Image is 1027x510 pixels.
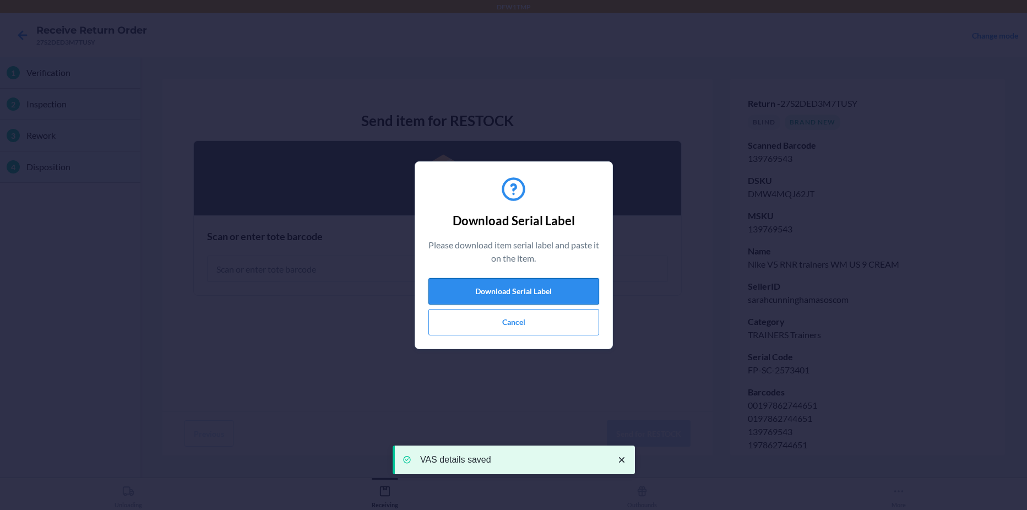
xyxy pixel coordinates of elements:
[420,454,605,465] p: VAS details saved
[428,278,599,305] button: Download Serial Label
[428,238,599,265] p: Please download item serial label and paste it on the item.
[453,212,575,230] h2: Download Serial Label
[428,309,599,335] button: Cancel
[616,454,627,465] svg: close toast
